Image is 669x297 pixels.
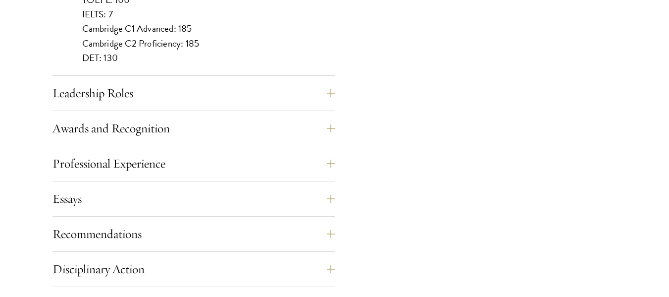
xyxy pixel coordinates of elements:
[52,222,335,246] button: Recommendations
[52,257,335,281] button: Disciplinary Action
[52,81,335,105] button: Leadership Roles
[52,187,335,211] button: Essays
[52,152,335,176] button: Professional Experience
[52,117,335,140] button: Awards and Recognition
